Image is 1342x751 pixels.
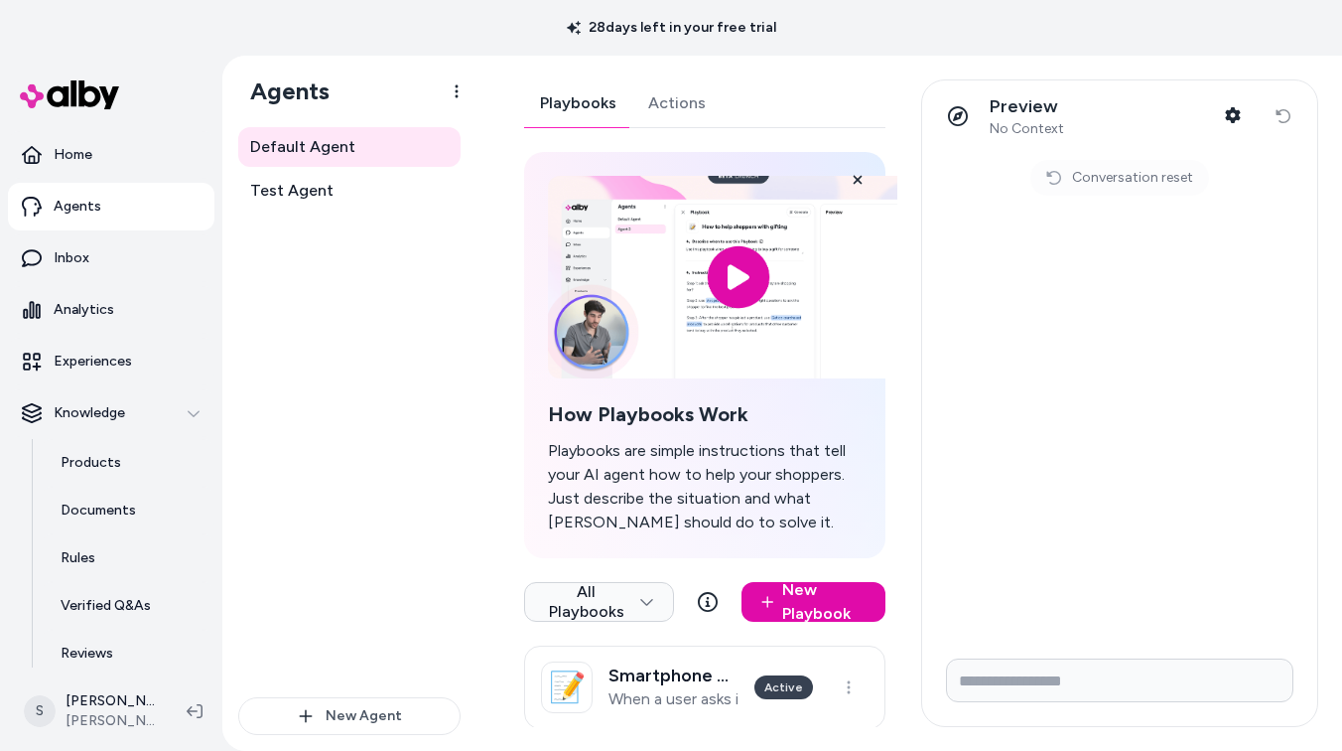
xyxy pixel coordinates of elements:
input: Write your prompt here [946,659,1293,702]
a: Agents [8,183,214,230]
p: Playbooks are simple instructions that tell your AI agent how to help your shoppers. Just describ... [548,439,862,534]
span: Default Agent [250,135,355,159]
a: Products [41,439,214,487]
a: Reviews [41,630,214,677]
p: Experiences [54,352,132,372]
p: Reviews [61,644,113,664]
p: Agents [54,197,101,217]
p: When a user asks if a product is compatible with their smartphone (e.g., Apple, Android, Samsung,... [608,689,738,709]
a: Default Agent [238,127,461,167]
a: Analytics [8,286,214,334]
a: Playbooks [524,79,632,127]
p: Products [61,453,121,473]
p: [PERSON_NAME] [66,691,155,711]
img: alby Logo [20,80,119,109]
div: 📝 [541,662,593,713]
p: Rules [61,548,95,568]
p: Verified Q&As [61,596,151,616]
a: Inbox [8,234,214,282]
p: Home [54,145,92,165]
button: Knowledge [8,389,214,437]
h3: Smartphone Compatibility Inquiry Handling [608,666,738,685]
button: All Playbooks [524,582,674,622]
span: [PERSON_NAME] [66,711,155,731]
span: No Context [990,120,1064,138]
a: Rules [41,534,214,582]
span: Conversation reset [1072,168,1193,188]
a: New Playbook [741,582,885,622]
div: Active [754,676,813,699]
a: Home [8,131,214,179]
a: Documents [41,487,214,534]
a: Experiences [8,338,214,385]
span: All Playbooks [545,582,653,622]
a: 📝Smartphone Compatibility Inquiry HandlingWhen a user asks if a product is compatible with their ... [524,646,885,729]
a: Verified Q&As [41,582,214,630]
p: Preview [990,95,1064,118]
span: Test Agent [250,179,334,203]
p: 28 days left in your free trial [555,18,788,38]
p: Analytics [54,300,114,320]
a: Test Agent [238,171,461,211]
button: S[PERSON_NAME][PERSON_NAME] [12,679,171,743]
p: Documents [61,501,136,521]
p: Knowledge [54,403,125,423]
a: Actions [632,79,722,127]
h2: How Playbooks Work [548,402,862,427]
span: S [24,695,56,727]
button: New Agent [238,697,461,735]
p: Inbox [54,248,89,268]
h1: Agents [234,76,330,106]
